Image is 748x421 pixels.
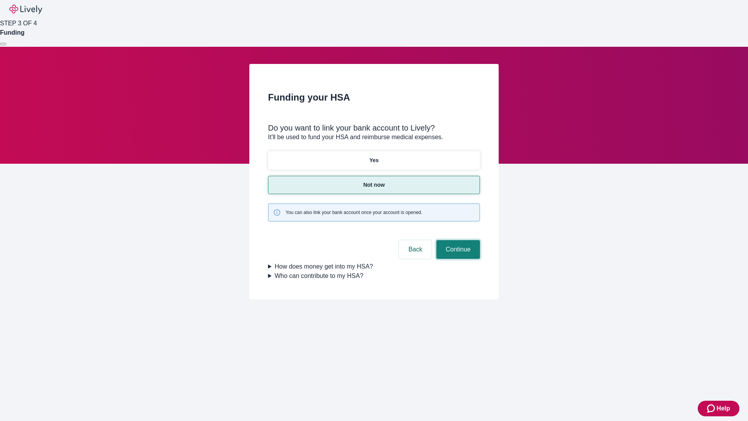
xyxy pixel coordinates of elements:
svg: Zendesk support icon [707,404,716,413]
summary: How does money get into my HSA? [268,262,480,271]
span: Help [716,404,730,413]
img: Lively [9,5,42,14]
p: Not now [363,181,385,189]
div: Do you want to link your bank account to Lively? [268,123,480,133]
p: Yes [369,156,379,165]
button: Yes [268,151,480,170]
span: You can also link your bank account once your account is opened. [286,209,422,216]
button: Continue [436,240,480,259]
h2: Funding your HSA [268,90,480,104]
summary: Who can contribute to my HSA? [268,271,480,281]
button: Zendesk support iconHelp [698,401,739,416]
button: Not now [268,176,480,194]
button: Back [399,240,432,259]
p: It'll be used to fund your HSA and reimburse medical expenses. [268,133,480,142]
